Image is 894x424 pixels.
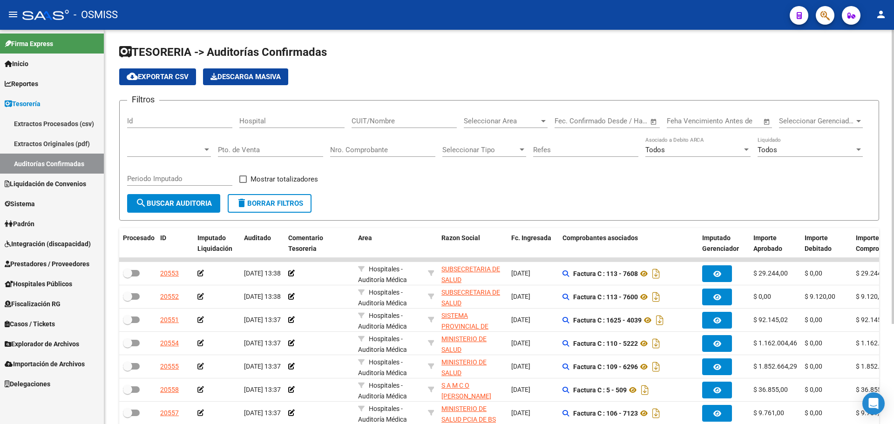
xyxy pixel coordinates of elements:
div: 20553 [160,268,179,279]
span: Exportar CSV [127,73,189,81]
mat-icon: cloud_download [127,71,138,82]
span: Comentario Tesoreria [288,234,323,252]
span: $ 1.852.664,29 [753,363,797,370]
datatable-header-cell: Comentario Tesoreria [284,228,354,259]
span: $ 92.145,02 [856,316,890,323]
span: S A M C O [PERSON_NAME] [441,382,491,400]
span: [DATE] [511,316,530,323]
strong: Factura C : 1625 - 4039 [573,316,642,324]
span: $ 9.761,00 [753,409,784,417]
span: [DATE] 13:37 [244,363,281,370]
datatable-header-cell: Imputado Gerenciador [698,228,750,259]
span: $ 0,00 [805,386,822,393]
strong: Factura C : 5 - 509 [573,386,627,394]
span: Casos / Tickets [5,319,55,329]
span: Seleccionar Gerenciador [779,117,854,125]
input: Fecha fin [601,117,646,125]
button: Buscar Auditoria [127,194,220,213]
span: $ 29.244,00 [856,269,890,277]
span: [DATE] [511,339,530,347]
span: Padrón [5,219,34,229]
div: Open Intercom Messenger [862,392,885,415]
i: Descargar documento [650,406,662,421]
strong: Factura C : 113 - 7600 [573,293,638,301]
span: $ 92.145,02 [753,316,788,323]
datatable-header-cell: Imputado Liquidación [194,228,240,259]
div: 20552 [160,291,179,302]
span: SISTEMA PROVINCIAL DE SALUD [441,312,488,341]
span: $ 36.855,00 [856,386,890,393]
span: Fiscalización RG [5,299,61,309]
span: [DATE] 13:37 [244,339,281,347]
span: $ 0,00 [805,363,822,370]
span: Auditado [244,234,271,242]
span: Area [358,234,372,242]
datatable-header-cell: Importe Aprobado [750,228,801,259]
span: Hospitales - Auditoría Médica [358,405,407,423]
span: [DATE] [511,409,530,417]
span: Imputado Liquidación [197,234,232,252]
h3: Filtros [127,93,159,106]
span: [DATE] [511,293,530,300]
span: Comprobantes asociados [562,234,638,242]
datatable-header-cell: Importe Debitado [801,228,852,259]
datatable-header-cell: Fc. Ingresada [508,228,559,259]
span: Sistema [5,199,35,209]
span: $ 9.761,00 [856,409,887,417]
span: SUBSECRETARIA DE SALUD [441,265,500,283]
span: Borrar Filtros [236,199,303,208]
span: Hospitales - Auditoría Médica [358,265,407,283]
span: $ 9.120,00 [856,293,887,300]
datatable-header-cell: Comprobantes asociados [559,228,698,259]
i: Descargar documento [650,336,662,351]
datatable-header-cell: Area [354,228,424,259]
span: Mostrar totalizadores [251,174,318,185]
span: $ 0,00 [805,316,822,323]
i: Descargar documento [650,359,662,374]
span: Importe Aprobado [753,234,782,252]
div: 20551 [160,315,179,325]
span: Razon Social [441,234,480,242]
span: TESORERIA -> Auditorías Confirmadas [119,46,327,59]
strong: Factura C : 113 - 7608 [573,270,638,277]
span: $ 0,00 [805,339,822,347]
datatable-header-cell: Procesado [119,228,156,259]
span: Hospitales - Auditoría Médica [358,289,407,307]
span: Descarga Masiva [210,73,281,81]
span: Seleccionar Tipo [442,146,518,154]
div: - 30999221463 [441,334,504,353]
input: Fecha inicio [555,117,592,125]
span: Importación de Archivos [5,359,85,369]
span: Fc. Ingresada [511,234,551,242]
span: Todos [645,146,665,154]
span: Reportes [5,79,38,89]
span: $ 9.120,00 [805,293,835,300]
span: Hospitales - Auditoría Médica [358,358,407,377]
div: - 30999221463 [441,357,504,377]
div: 20555 [160,361,179,372]
span: [DATE] 13:38 [244,269,281,277]
button: Open calendar [649,116,659,127]
datatable-header-cell: Auditado [240,228,284,259]
span: $ 0,00 [805,409,822,417]
span: Inicio [5,59,28,69]
i: Descargar documento [650,266,662,281]
div: 20557 [160,408,179,418]
button: Borrar Filtros [228,194,312,213]
strong: Factura C : 106 - 7123 [573,410,638,417]
span: Procesado [123,234,155,242]
span: Importe Debitado [805,234,832,252]
div: - 30689434955 [441,380,504,400]
datatable-header-cell: Razon Social [438,228,508,259]
span: ID [160,234,166,242]
span: $ 29.244,00 [753,269,788,277]
span: Imputado Gerenciador [702,234,739,252]
span: Todos [758,146,777,154]
span: $ 1.162.004,46 [753,339,797,347]
span: Delegaciones [5,379,50,389]
span: Integración (discapacidad) [5,239,91,249]
span: SUBSECRETARIA DE SALUD [441,289,500,307]
span: Liquidación de Convenios [5,179,86,189]
span: [DATE] [511,363,530,370]
div: - 30691822849 [441,310,504,330]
